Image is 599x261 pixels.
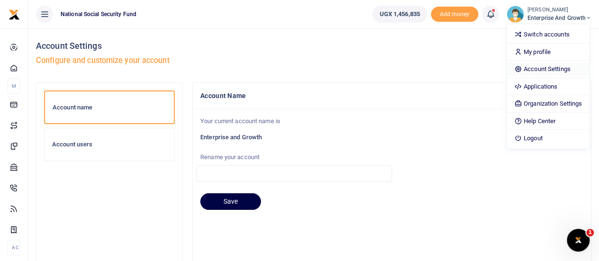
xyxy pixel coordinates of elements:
span: National Social Security Fund [57,10,140,18]
h4: Account Name [200,90,583,101]
li: Toup your wallet [431,7,478,22]
a: Account users [44,128,175,161]
button: Save [200,193,261,210]
a: Organization Settings [507,97,590,110]
a: Account Settings [507,63,590,76]
iframe: Intercom live chat [567,229,590,252]
img: profile-user [507,6,524,23]
a: Applications [507,80,590,93]
a: UGX 1,456,835 [372,6,427,23]
a: Logout [507,132,590,145]
h4: Account Settings [36,41,591,51]
li: Wallet ballance [368,6,430,23]
small: [PERSON_NAME] [527,6,591,14]
a: logo-small logo-large logo-large [9,10,20,18]
label: Rename your account [197,153,392,162]
p: Your current account name is [200,117,583,126]
h6: Account users [52,141,167,148]
img: logo-small [9,9,20,20]
a: My profile [507,45,590,59]
li: M [8,78,20,94]
h6: Enterprise and Growth [200,134,583,141]
span: UGX 1,456,835 [379,9,420,19]
span: 1 [586,229,594,236]
span: Enterprise and Growth [527,14,591,22]
a: Help Center [507,115,590,128]
li: Ac [8,240,20,255]
a: Account name [44,90,175,125]
a: Add money [431,10,478,17]
h6: Account name [53,104,166,111]
a: Switch accounts [507,28,590,41]
h5: Configure and customize your account [36,56,591,65]
a: profile-user [PERSON_NAME] Enterprise and Growth [507,6,591,23]
span: Add money [431,7,478,22]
